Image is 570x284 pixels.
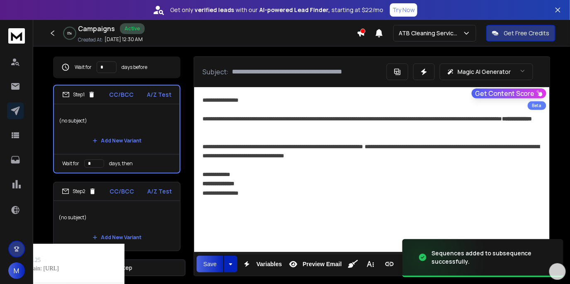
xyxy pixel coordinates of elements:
[53,85,180,174] li: Step1CC/BCCA/Z Test(no subject)Add New VariantWait fordays, then
[399,29,463,37] p: ATB Cleaning Services
[22,48,29,55] img: tab_domain_overview_orange.svg
[62,91,95,98] div: Step 1
[486,25,555,42] button: Get Free Credits
[122,64,147,71] p: days before
[255,261,284,268] span: Variables
[285,256,343,272] button: Preview Email
[440,64,533,80] button: Magic AI Generator
[8,262,25,279] button: M
[62,188,96,195] div: Step 2
[58,206,175,229] p: (no subject)
[472,88,546,98] button: Get Content Score
[390,3,417,17] button: Try Now
[259,6,330,14] strong: AI-powered Lead Finder,
[8,28,25,44] img: logo
[110,187,134,196] p: CC/BCC
[202,67,229,77] p: Subject:
[23,13,41,20] div: v 4.0.25
[59,109,175,132] p: (no subject)
[86,132,148,149] button: Add New Variant
[78,24,115,34] h1: Campaigns
[402,233,485,282] img: image
[68,31,72,36] p: 0 %
[195,6,234,14] strong: verified leads
[147,91,171,99] p: A/Z Test
[105,36,143,43] p: [DATE] 12:30 AM
[86,229,148,246] button: Add New Variant
[83,48,89,55] img: tab_keywords_by_traffic_grey.svg
[458,68,511,76] p: Magic AI Generator
[92,49,140,54] div: Keywords by Traffic
[528,101,546,110] div: Beta
[147,187,172,196] p: A/Z Test
[382,256,397,272] button: Insert Link (⌘K)
[120,23,145,34] div: Active
[363,256,378,272] button: More Text
[53,182,180,251] li: Step2CC/BCCA/Z Test(no subject)Add New Variant
[239,256,284,272] button: Variables
[197,256,223,272] button: Save
[392,6,415,14] p: Try Now
[109,91,134,99] p: CC/BCC
[22,22,59,28] div: Domain: [URL]
[109,160,133,167] p: days, then
[32,49,74,54] div: Domain Overview
[301,261,343,268] span: Preview Email
[78,37,103,43] p: Created At:
[431,249,553,266] div: Sequences added to subsequence successfully.
[170,6,383,14] p: Get only with our starting at $22/mo
[13,22,20,28] img: website_grey.svg
[345,256,361,272] button: Clean HTML
[504,29,550,37] p: Get Free Credits
[62,160,79,167] p: Wait for
[13,13,20,20] img: logo_orange.svg
[75,64,92,71] p: Wait for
